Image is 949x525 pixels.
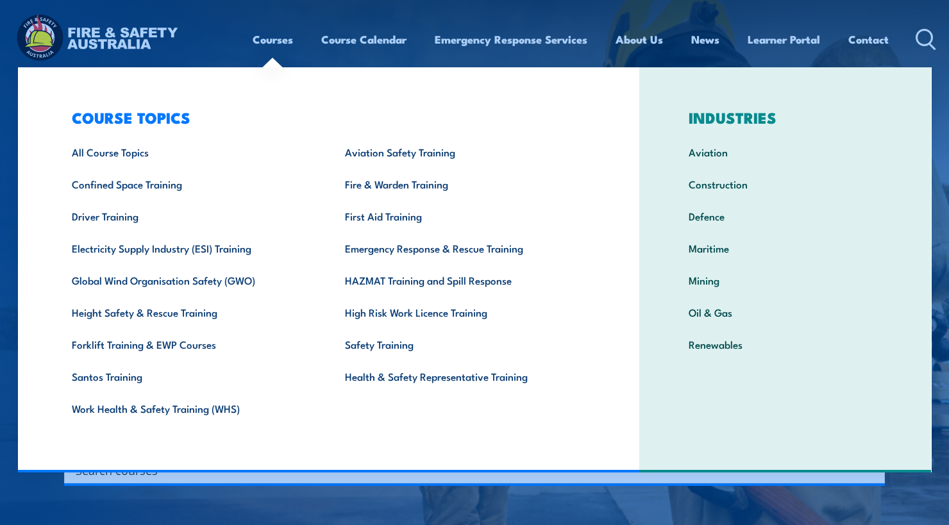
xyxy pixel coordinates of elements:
a: High Risk Work Licence Training [325,296,599,328]
a: Forklift Training & EWP Courses [52,328,326,360]
a: About Us [616,22,663,56]
a: All Course Topics [52,136,326,168]
a: Electricity Supply Industry (ESI) Training [52,232,326,264]
a: Santos Training [52,360,326,392]
a: Courses [253,22,293,56]
h3: COURSE TOPICS [52,108,600,126]
a: Emergency Response Services [435,22,587,56]
a: Aviation Safety Training [325,136,599,168]
a: News [691,22,719,56]
a: Confined Space Training [52,168,326,200]
a: Course Calendar [321,22,407,56]
a: Oil & Gas [669,296,902,328]
a: Contact [848,22,889,56]
a: Construction [669,168,902,200]
a: Global Wind Organisation Safety (GWO) [52,264,326,296]
a: Maritime [669,232,902,264]
a: First Aid Training [325,200,599,232]
a: Driver Training [52,200,326,232]
a: Height Safety & Rescue Training [52,296,326,328]
a: Learner Portal [748,22,820,56]
a: HAZMAT Training and Spill Response [325,264,599,296]
a: Renewables [669,328,902,360]
a: Fire & Warden Training [325,168,599,200]
a: Emergency Response & Rescue Training [325,232,599,264]
a: Mining [669,264,902,296]
a: Aviation [669,136,902,168]
h3: INDUSTRIES [669,108,902,126]
a: Defence [669,200,902,232]
a: Work Health & Safety Training (WHS) [52,392,326,424]
a: Health & Safety Representative Training [325,360,599,392]
a: Safety Training [325,328,599,360]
